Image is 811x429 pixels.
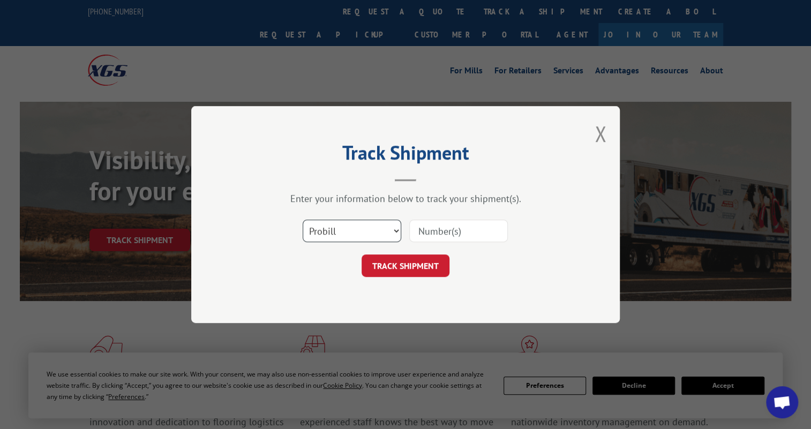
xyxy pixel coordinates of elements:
button: Close modal [595,119,606,148]
div: Enter your information below to track your shipment(s). [245,192,566,205]
h2: Track Shipment [245,145,566,165]
div: Open chat [766,386,798,418]
input: Number(s) [409,220,508,242]
button: TRACK SHIPMENT [362,254,449,277]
